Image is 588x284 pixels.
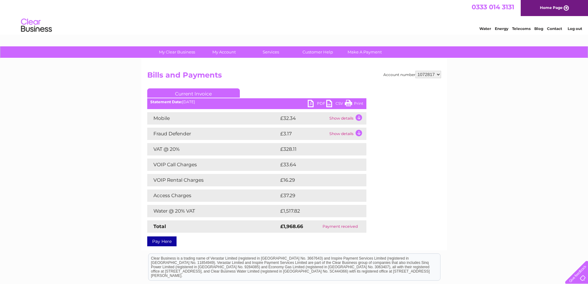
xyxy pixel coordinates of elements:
a: Log out [568,26,582,31]
td: £37.29 [279,189,354,202]
a: Water [479,26,491,31]
td: Access Charges [147,189,279,202]
td: £328.11 [279,143,354,155]
a: Telecoms [512,26,531,31]
td: £3.17 [279,128,328,140]
div: [DATE] [147,100,366,104]
td: Show details [328,128,366,140]
a: CSV [326,100,345,109]
td: Payment received [314,220,366,233]
td: VOIP Rental Charges [147,174,279,186]
a: Make A Payment [339,46,390,58]
b: Statement Date: [150,100,182,104]
a: Print [345,100,363,109]
a: 0333 014 3131 [472,3,514,11]
td: Water @ 20% VAT [147,205,279,217]
a: PDF [308,100,326,109]
a: My Account [198,46,249,58]
a: My Clear Business [152,46,202,58]
h2: Bills and Payments [147,71,441,83]
td: £16.29 [279,174,353,186]
td: Fraud Defender [147,128,279,140]
div: Account number [383,71,441,78]
a: Customer Help [292,46,343,58]
a: Pay Here [147,236,177,246]
td: VOIP Call Charges [147,159,279,171]
strong: £1,968.66 [280,223,303,229]
td: Mobile [147,112,279,125]
td: Show details [328,112,366,125]
img: logo.png [21,16,52,35]
td: £32.34 [279,112,328,125]
a: Current Invoice [147,88,240,98]
a: Blog [534,26,543,31]
div: Clear Business is a trading name of Verastar Limited (registered in [GEOGRAPHIC_DATA] No. 3667643... [148,3,440,30]
td: £33.64 [279,159,354,171]
strong: Total [153,223,166,229]
a: Energy [495,26,508,31]
td: VAT @ 20% [147,143,279,155]
a: Contact [547,26,562,31]
a: Services [245,46,296,58]
td: £1,517.82 [279,205,356,217]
